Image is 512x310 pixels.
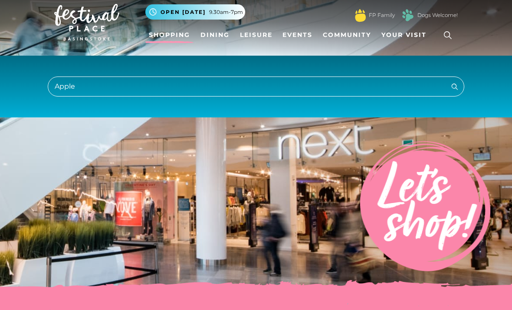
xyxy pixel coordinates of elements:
input: Search... [48,77,464,97]
img: Festival Place Logo [54,4,119,40]
span: Open [DATE] [161,8,206,16]
a: Events [279,27,316,43]
a: Leisure [236,27,276,43]
a: Dogs Welcome! [417,11,458,19]
button: Open [DATE] 9.30am-7pm [145,4,245,20]
a: Community [319,27,374,43]
span: 9.30am-7pm [209,8,243,16]
span: Your Visit [381,30,427,40]
a: Your Visit [378,27,434,43]
a: Dining [197,27,233,43]
a: FP Family [369,11,395,19]
a: Shopping [145,27,194,43]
